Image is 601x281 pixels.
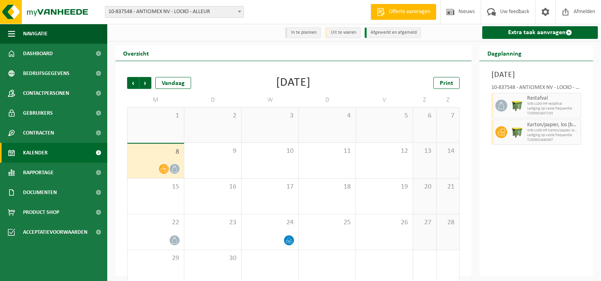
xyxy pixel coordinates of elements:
span: 20 [417,183,432,191]
li: Uit te voeren [325,27,361,38]
span: Bedrijfsgegevens [23,64,70,83]
span: 28 [441,218,456,227]
span: 23 [188,218,237,227]
span: Navigatie [23,24,48,44]
span: WB-1100-HP restafval [527,102,579,106]
td: Z [437,93,460,107]
span: 15 [131,183,180,191]
span: Kalender [23,143,48,163]
td: V [356,93,413,107]
span: 25 [303,218,352,227]
span: 10 [245,147,294,156]
li: Afgewerkt en afgemeld [365,27,421,38]
span: 7 [441,112,456,120]
h3: [DATE] [491,69,581,81]
span: 19 [360,183,409,191]
span: 6 [417,112,432,120]
span: Restafval [527,95,579,102]
a: Extra taak aanvragen [482,26,598,39]
a: Print [433,77,460,89]
td: M [127,93,184,107]
span: T250001846397 [527,138,579,142]
td: Z [413,93,437,107]
img: WB-1100-HPE-GN-50 [511,126,523,138]
h2: Dagplanning [479,45,529,61]
span: 30 [188,254,237,263]
span: 27 [417,218,432,227]
span: Documenten [23,183,57,202]
span: 12 [360,147,409,156]
a: Offerte aanvragen [371,4,436,20]
span: Karton/papier, los (bedrijven) [527,122,579,128]
span: 24 [245,218,294,227]
span: 8 [131,148,180,156]
span: Vorige [127,77,139,89]
td: D [299,93,356,107]
span: 29 [131,254,180,263]
span: 11 [303,147,352,156]
span: Dashboard [23,44,53,64]
li: In te plannen [285,27,321,38]
div: Vandaag [155,77,191,89]
span: Print [440,80,453,87]
span: 26 [360,218,409,227]
div: 10-837548 - ANTICIMEX NV - LOCKO - ALLEUR [491,85,581,93]
span: 16 [188,183,237,191]
span: 2 [188,112,237,120]
img: WB-1100-HPE-GN-50 [511,100,523,112]
span: Product Shop [23,202,59,222]
span: Acceptatievoorwaarden [23,222,87,242]
td: W [242,93,299,107]
span: 3 [245,112,294,120]
span: Offerte aanvragen [387,8,432,16]
td: D [184,93,242,107]
span: T250001847233 [527,111,579,116]
span: 5 [360,112,409,120]
span: Lediging op vaste frequentie [527,106,579,111]
span: Rapportage [23,163,54,183]
span: 21 [441,183,456,191]
span: Volgende [139,77,151,89]
span: 18 [303,183,352,191]
span: WB-1100-HP karton/papier, los (bedrijven) [527,128,579,133]
span: 22 [131,218,180,227]
span: 1 [131,112,180,120]
span: 9 [188,147,237,156]
h2: Overzicht [115,45,157,61]
span: 14 [441,147,456,156]
span: 10-837548 - ANTICIMEX NV - LOCKO - ALLEUR [105,6,244,18]
div: [DATE] [276,77,311,89]
span: Gebruikers [23,103,53,123]
span: Contracten [23,123,54,143]
span: Lediging op vaste frequentie [527,133,579,138]
span: 17 [245,183,294,191]
span: Contactpersonen [23,83,69,103]
span: 13 [417,147,432,156]
span: 10-837548 - ANTICIMEX NV - LOCKO - ALLEUR [105,6,243,17]
span: 4 [303,112,352,120]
